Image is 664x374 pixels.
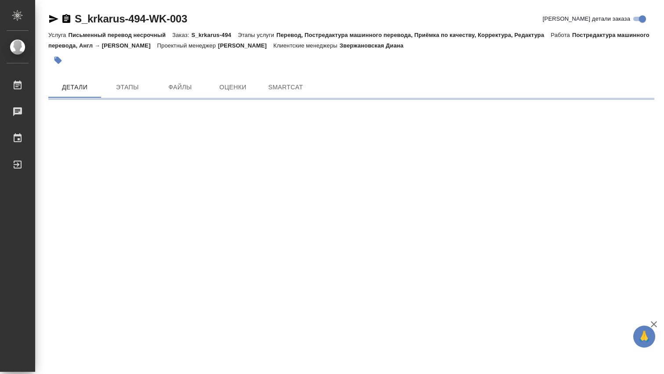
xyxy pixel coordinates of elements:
[273,42,340,49] p: Клиентские менеджеры
[543,15,630,23] span: [PERSON_NAME] детали заказа
[54,82,96,93] span: Детали
[212,82,254,93] span: Оценки
[276,32,551,38] p: Перевод, Постредактура машинного перевода, Приёмка по качеству, Корректура, Редактура
[551,32,572,38] p: Работа
[340,42,410,49] p: Звержановская Диана
[633,326,655,348] button: 🙏
[48,14,59,24] button: Скопировать ссылку для ЯМессенджера
[48,51,68,70] button: Добавить тэг
[48,32,68,38] p: Услуга
[172,32,191,38] p: Заказ:
[68,32,172,38] p: Письменный перевод несрочный
[75,13,187,25] a: S_krkarus-494-WK-003
[106,82,149,93] span: Этапы
[159,82,201,93] span: Файлы
[61,14,72,24] button: Скопировать ссылку
[238,32,276,38] p: Этапы услуги
[218,42,273,49] p: [PERSON_NAME]
[191,32,238,38] p: S_krkarus-494
[637,327,652,346] span: 🙏
[157,42,218,49] p: Проектный менеджер
[265,82,307,93] span: SmartCat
